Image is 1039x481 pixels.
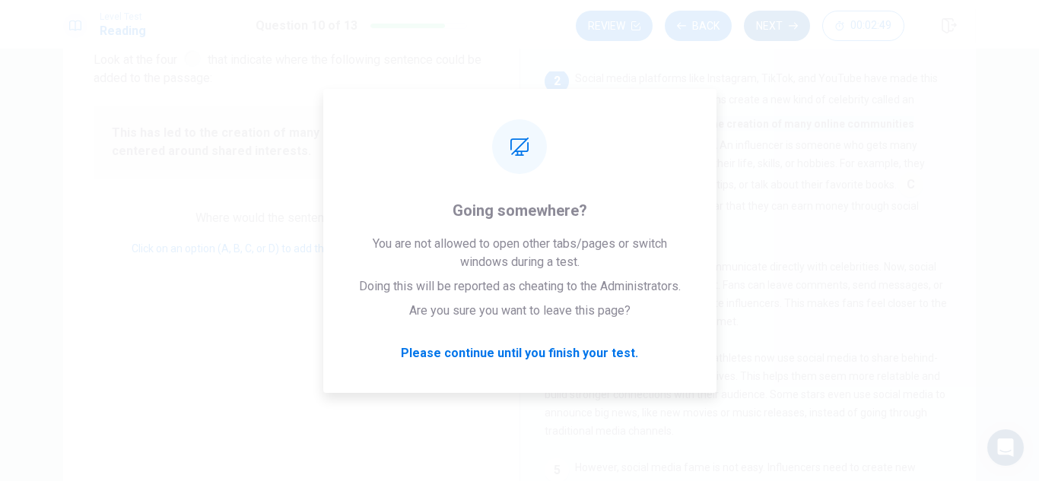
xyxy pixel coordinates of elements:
[744,11,810,41] button: Next
[545,116,914,153] span: This has led to the creation of many online communities centered around shared interests.
[545,258,569,282] div: 3
[100,22,146,40] h1: Reading
[112,124,471,160] span: This has led to the creation of many online communities centered around shared interests.
[94,47,489,87] span: Look at the four that indicate where the following sentence could be added to the passage:
[850,20,891,32] span: 00:02:49
[132,242,451,255] span: Click on an option (A, B, C, or D) to add the sentence to the passage
[545,93,914,130] span: These platforms create a new kind of celebrity called an "influencer."
[898,172,923,197] span: C
[545,261,947,328] span: In the past, fans could not communicate directly with celebrities. Now, social media allows them ...
[256,17,357,35] h1: Question 10 of 13
[545,349,569,373] div: 4
[576,11,653,41] button: Review
[545,69,569,93] div: 2
[575,72,938,106] span: Social media platforms like Instagram, TikTok, and YouTube have made this possible.
[195,210,387,225] span: Where would the sentence best fit?
[545,139,925,191] span: An influencer is someone who gets many followers by sharing content about their life, skills, or ...
[987,429,1024,466] div: Open Intercom Messenger
[100,11,146,22] span: Level Test
[579,215,603,239] span: D
[822,11,904,41] button: 00:02:49
[545,352,945,437] span: Many actors, musicians, and athletes now use social media to share behind-the-scenes glimpses of ...
[618,87,643,112] span: A
[545,200,919,233] span: Some influencers become so popular that they can earn money through social media.
[665,11,732,41] button: Back
[602,112,627,136] span: B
